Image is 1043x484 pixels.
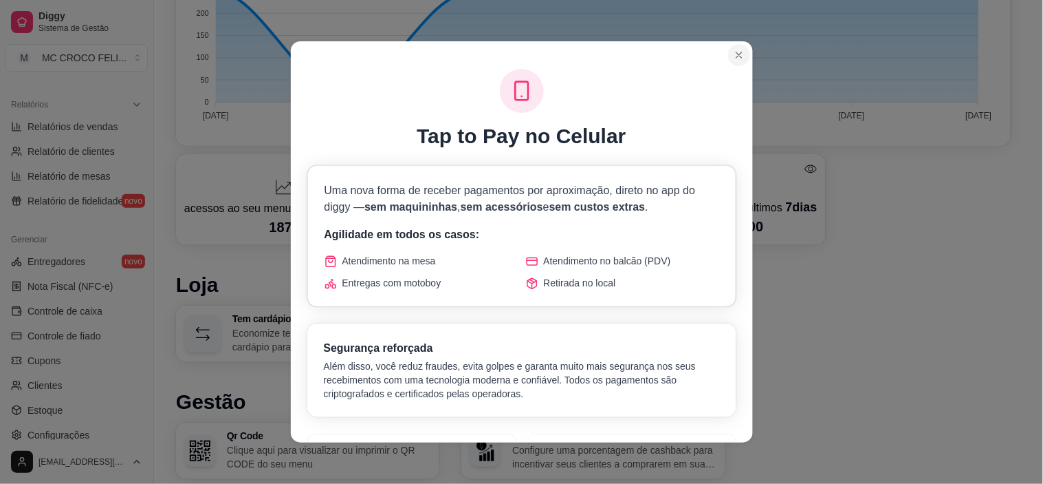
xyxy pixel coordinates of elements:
[342,254,436,268] span: Atendimento na mesa
[417,124,626,149] h1: Tap to Pay no Celular
[728,44,750,66] button: Close
[324,359,720,401] p: Além disso, você reduz fraudes, evita golpes e garanta muito mais segurança nos seus recebimentos...
[324,340,720,357] h3: Segurança reforçada
[342,276,441,290] span: Entregas com motoboy
[364,201,457,213] span: sem maquininhas
[461,201,543,213] span: sem acessórios
[549,201,646,213] span: sem custos extras
[325,227,719,243] p: Agilidade em todos os casos:
[325,182,719,215] p: Uma nova forma de receber pagamentos por aproximação, direto no app do diggy — , e .
[544,276,616,290] span: Retirada no local
[544,254,671,268] span: Atendimento no balcão (PDV)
